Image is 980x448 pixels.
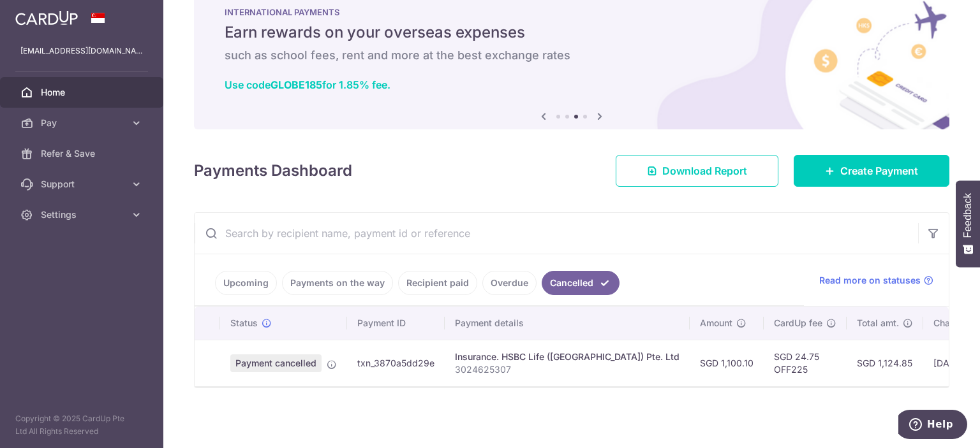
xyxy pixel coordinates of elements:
[347,307,445,340] th: Payment ID
[398,271,477,295] a: Recipient paid
[455,350,679,363] div: Insurance. HSBC Life ([GEOGRAPHIC_DATA]) Pte. Ltd
[482,271,537,295] a: Overdue
[195,213,918,254] input: Search by recipient name, payment id or reference
[542,271,620,295] a: Cancelled
[215,271,277,295] a: Upcoming
[819,274,933,287] a: Read more on statuses
[225,22,919,43] h5: Earn rewards on your overseas expenses
[690,340,764,386] td: SGD 1,100.10
[41,178,125,191] span: Support
[445,307,690,340] th: Payment details
[225,48,919,63] h6: such as school fees, rent and more at the best exchange rates
[41,86,125,99] span: Home
[700,317,732,329] span: Amount
[662,163,747,178] span: Download Report
[41,147,125,160] span: Refer & Save
[225,7,919,17] p: INTERNATIONAL PAYMENTS
[616,155,778,187] a: Download Report
[15,10,78,25] img: CardUp
[225,78,390,91] a: Use codeGLOBE185for 1.85% fee.
[956,180,980,267] button: Feedback - Show survey
[230,354,322,372] span: Payment cancelled
[271,78,322,91] b: GLOBE185
[857,317,899,329] span: Total amt.
[764,340,847,386] td: SGD 24.75 OFF225
[794,155,949,187] a: Create Payment
[20,45,143,57] p: [EMAIL_ADDRESS][DOMAIN_NAME]
[898,410,967,442] iframe: Opens a widget where you can find more information
[41,208,125,221] span: Settings
[347,340,445,386] td: txn_3870a5dd29e
[774,317,822,329] span: CardUp fee
[41,117,125,129] span: Pay
[847,340,923,386] td: SGD 1,124.85
[230,317,258,329] span: Status
[962,193,974,238] span: Feedback
[840,163,918,178] span: Create Payment
[819,274,921,287] span: Read more on statuses
[455,363,679,376] p: 3024625307
[194,159,352,182] h4: Payments Dashboard
[282,271,393,295] a: Payments on the way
